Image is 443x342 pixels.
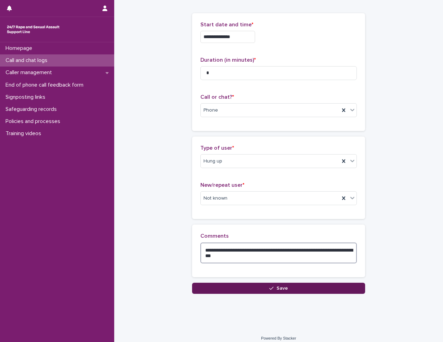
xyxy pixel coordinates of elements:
[3,94,51,100] p: Signposting links
[200,145,234,151] span: Type of user
[200,57,256,63] span: Duration (in minutes)
[3,118,66,125] p: Policies and processes
[3,106,62,113] p: Safeguarding records
[3,45,38,52] p: Homepage
[200,233,229,239] span: Comments
[200,182,244,188] span: New/repeat user
[204,195,227,202] span: Not known
[3,69,57,76] p: Caller management
[3,82,89,88] p: End of phone call feedback form
[261,336,296,340] a: Powered By Stacker
[192,283,365,294] button: Save
[3,130,47,137] p: Training videos
[204,158,222,165] span: Hung up
[200,22,253,27] span: Start date and time
[3,57,53,64] p: Call and chat logs
[204,107,218,114] span: Phone
[277,286,288,291] span: Save
[200,94,234,100] span: Call or chat?
[6,23,61,36] img: rhQMoQhaT3yELyF149Cw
